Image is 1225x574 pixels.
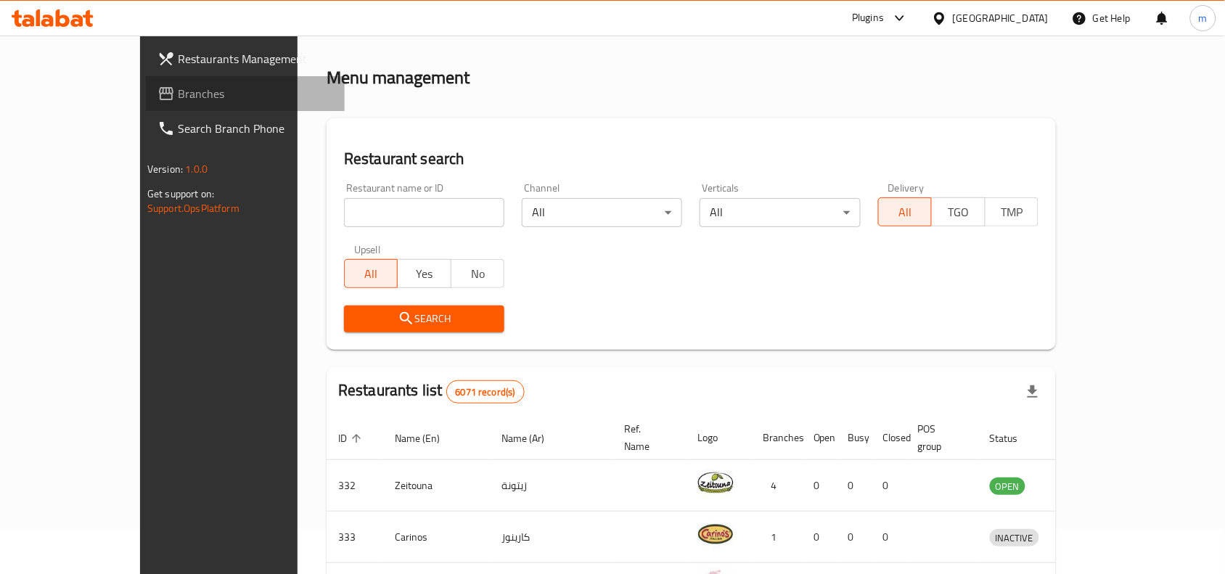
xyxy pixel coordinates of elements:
a: Support.OpsPlatform [147,199,239,218]
td: 0 [872,512,906,563]
div: OPEN [990,477,1025,495]
th: Open [802,416,837,460]
td: زيتونة [490,460,612,512]
span: No [457,263,499,284]
td: 0 [802,460,837,512]
img: Carinos [697,516,734,552]
span: Version: [147,160,183,179]
span: Branches [178,85,333,102]
span: Yes [403,263,445,284]
span: Search Branch Phone [178,120,333,137]
span: Restaurants Management [178,50,333,67]
td: 333 [327,512,383,563]
span: POS group [918,420,961,455]
button: TGO [931,197,985,226]
a: Restaurants Management [146,41,345,76]
h2: Restaurant search [344,148,1038,170]
td: 332 [327,460,383,512]
button: All [344,259,398,288]
td: Carinos [383,512,490,563]
span: Name (Ar) [501,430,563,447]
label: Upsell [354,245,381,255]
span: Menu management [390,20,486,37]
img: Zeitouna [697,464,734,501]
li: / [379,20,384,37]
button: Yes [397,259,451,288]
th: Logo [686,416,751,460]
span: Get support on: [147,184,214,203]
span: All [885,202,926,223]
span: TMP [991,202,1033,223]
td: 0 [872,460,906,512]
span: All [351,263,392,284]
label: Delivery [888,183,925,193]
h2: Restaurants list [338,380,525,403]
span: Name (En) [395,430,459,447]
div: [GEOGRAPHIC_DATA] [953,10,1049,26]
td: 0 [837,460,872,512]
button: TMP [985,197,1038,226]
span: Status [990,430,1037,447]
div: All [522,198,682,227]
h2: Menu management [327,66,470,89]
a: Search Branch Phone [146,111,345,146]
span: TGO [938,202,979,223]
span: 6071 record(s) [447,385,524,399]
span: Ref. Name [624,420,668,455]
span: OPEN [990,478,1025,495]
td: كارينوز [490,512,612,563]
div: Total records count [446,380,525,403]
span: m [1199,10,1208,26]
td: Zeitouna [383,460,490,512]
div: All [700,198,860,227]
div: Plugins [852,9,884,27]
th: Closed [872,416,906,460]
a: Branches [146,76,345,111]
div: INACTIVE [990,529,1039,546]
td: 0 [802,512,837,563]
span: Search [356,310,493,328]
input: Search for restaurant name or ID.. [344,198,504,227]
th: Branches [751,416,802,460]
span: ID [338,430,366,447]
span: 1.0.0 [185,160,208,179]
th: Busy [837,416,872,460]
button: All [878,197,932,226]
td: 1 [751,512,802,563]
button: No [451,259,504,288]
a: Home [327,20,373,37]
button: Search [344,306,504,332]
td: 4 [751,460,802,512]
span: INACTIVE [990,530,1039,546]
td: 0 [837,512,872,563]
div: Export file [1015,374,1050,409]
